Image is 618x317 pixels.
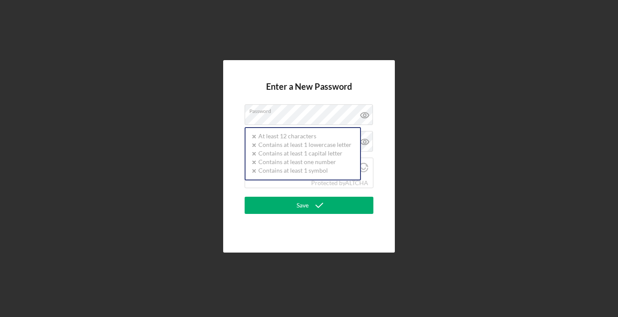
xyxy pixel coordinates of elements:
[266,82,352,104] h4: Enter a New Password
[245,197,373,214] button: Save
[250,149,351,158] div: Contains at least 1 capital letter
[297,197,309,214] div: Save
[311,180,368,186] div: Protected by
[345,179,368,186] a: Visit Altcha.org
[250,132,351,141] div: At least 12 characters
[249,105,373,114] label: Password
[250,158,351,167] div: Contains at least one number
[250,141,351,149] div: Contains at least 1 lowercase letter
[250,167,351,175] div: Contains at least 1 symbol
[359,166,368,174] a: Visit Altcha.org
